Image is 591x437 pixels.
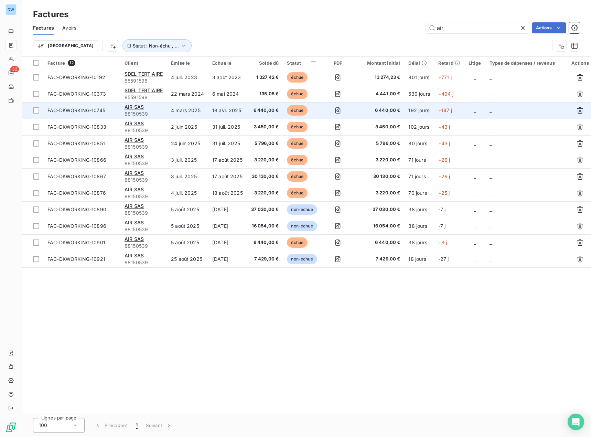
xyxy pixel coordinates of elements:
[426,22,529,33] input: Rechercher
[125,94,163,101] span: 85591598
[47,206,106,212] span: FAC-DKWORKING-10890
[474,91,476,97] span: _
[167,201,208,218] td: 5 août 2025
[125,143,163,150] span: 88150539
[208,102,247,119] td: 18 avr. 2025
[33,40,98,51] button: [GEOGRAPHIC_DATA]
[359,60,400,66] div: Montant initial
[490,60,563,66] div: Types de dépenses / revenus
[490,74,492,80] span: _
[125,177,163,183] span: 88150539
[208,119,247,135] td: 31 juil. 2025
[474,190,476,196] span: _
[125,259,163,266] span: 88150539
[251,157,279,163] span: 3 220,00 €
[90,418,132,433] button: Précédent
[438,157,450,163] span: +26 j
[125,127,163,134] span: 88150539
[47,140,105,146] span: FAC-DKWORKING-10851
[404,168,434,185] td: 71 jours
[47,173,106,179] span: FAC-DKWORKING-10867
[251,60,279,66] div: Solde dû
[532,22,566,33] button: Actions
[438,107,452,113] span: +147 j
[568,414,584,430] div: Open Intercom Messenger
[47,256,105,262] span: FAC-DKWORKING-10921
[287,221,317,231] span: non-échue
[359,206,400,213] span: 37 030,00 €
[359,190,400,196] span: 3 220,00 €
[438,74,452,80] span: +771 j
[474,173,476,179] span: _
[404,119,434,135] td: 102 jours
[167,69,208,86] td: 4 juil. 2023
[125,220,144,225] span: AIR SAS
[167,251,208,267] td: 25 août 2025
[251,140,279,147] span: 5 796,00 €
[251,223,279,230] span: 16 054,00 €
[404,152,434,168] td: 71 jours
[404,234,434,251] td: 38 jours
[47,190,106,196] span: FAC-DKWORKING-10876
[125,170,144,176] span: AIR SAS
[47,157,106,163] span: FAC-DKWORKING-10866
[125,186,144,192] span: AIR SAS
[47,124,106,130] span: FAC-DKWORKING-10833
[490,173,492,179] span: _
[404,135,434,152] td: 80 jours
[251,190,279,196] span: 3 220,00 €
[208,168,247,185] td: 17 août 2025
[47,223,106,229] span: FAC-DKWORKING-10896
[438,91,453,97] span: +494 j
[359,124,400,130] span: 3 450,00 €
[438,206,446,212] span: -7 j
[287,60,317,66] div: Statut
[359,140,400,147] span: 5 796,00 €
[167,135,208,152] td: 24 juin 2025
[125,120,144,126] span: AIR SAS
[68,60,75,66] span: 12
[251,90,279,97] span: 135,05 €
[251,74,279,81] span: 1 327,42 €
[47,107,105,113] span: FAC-DKWORKING-10745
[125,226,163,233] span: 88150539
[287,155,308,165] span: échue
[208,135,247,152] td: 31 juil. 2025
[474,74,476,80] span: _
[208,251,247,267] td: [DATE]
[6,4,17,15] div: DW
[438,239,447,245] span: +8 j
[359,90,400,97] span: 4 441,00 €
[490,107,492,113] span: _
[167,119,208,135] td: 2 juin 2025
[167,234,208,251] td: 5 août 2025
[438,256,449,262] span: -27 j
[490,256,492,262] span: _
[287,254,317,264] span: non-échue
[474,140,476,146] span: _
[208,218,247,234] td: [DATE]
[408,60,430,66] div: Délai
[47,74,105,80] span: FAC-DKWORKING-10192
[208,69,247,86] td: 3 août 2023
[33,24,54,31] span: Factures
[438,60,460,66] div: Retard
[490,124,492,130] span: _
[490,190,492,196] span: _
[125,160,163,167] span: 88150539
[359,107,400,114] span: 6 440,00 €
[490,206,492,212] span: _
[287,138,308,149] span: échue
[125,153,144,159] span: AIR SAS
[125,71,163,77] span: SDEL TERTIAIRE
[125,243,163,249] span: 88150539
[167,218,208,234] td: 5 août 2025
[404,251,434,267] td: 18 jours
[287,204,317,215] span: non-échue
[47,60,65,66] span: Facture
[490,91,492,97] span: _
[167,168,208,185] td: 3 juil. 2025
[404,69,434,86] td: 801 jours
[125,210,163,216] span: 88150539
[10,66,19,72] span: 32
